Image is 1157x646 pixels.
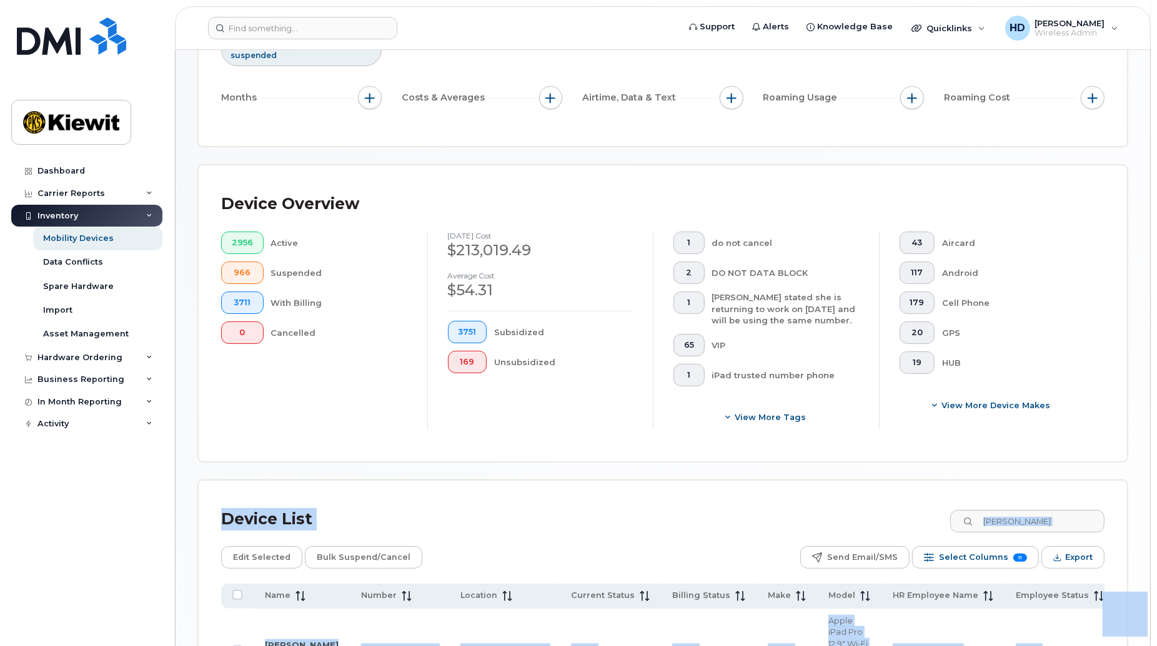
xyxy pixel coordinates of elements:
[941,399,1050,411] span: View More Device Makes
[233,548,290,567] span: Edit Selected
[684,298,694,308] span: 1
[271,321,407,344] div: Cancelled
[996,16,1127,41] div: Herby Dely
[232,298,253,308] span: 3711
[684,268,694,278] span: 2
[712,291,859,326] div: [PERSON_NAME] stated she is returning to work on [DATE] and will be using the same number.
[271,232,407,254] div: Active
[1010,21,1025,36] span: HD
[221,291,264,314] button: 3711
[900,262,935,284] button: 117
[448,351,487,373] button: 169
[910,298,924,308] span: 179
[221,321,264,344] button: 0
[910,238,924,248] span: 43
[950,510,1105,532] input: Search Device List ...
[1035,28,1105,38] span: Wireless Admin
[712,334,859,356] div: VIP
[768,590,791,601] span: Make
[893,590,978,601] span: HR Employee Name
[208,17,397,39] input: Find something...
[942,351,1085,374] div: HUB
[743,14,798,39] a: Alerts
[1041,546,1105,569] button: Export
[448,232,633,240] h4: [DATE] cost
[448,240,633,261] div: $213,019.49
[582,91,680,104] span: Airtime, Data & Text
[827,548,898,567] span: Send Email/SMS
[673,364,705,386] button: 1
[448,321,487,343] button: 3751
[402,91,489,104] span: Costs & Averages
[231,51,277,60] span: suspended
[673,262,705,284] button: 2
[673,291,705,314] button: 1
[1016,590,1089,601] span: Employee Status
[684,340,694,350] span: 65
[910,268,924,278] span: 117
[942,321,1085,344] div: GPS
[571,590,635,601] span: Current Status
[265,590,290,601] span: Name
[448,272,633,280] h4: Average cost
[903,16,994,41] div: Quicklinks
[942,232,1085,254] div: Aircard
[763,91,842,104] span: Roaming Usage
[942,291,1085,314] div: Cell Phone
[494,321,633,343] div: Subsidized
[1013,554,1027,562] span: 11
[221,188,359,220] div: Device Overview
[221,503,312,536] div: Device List
[828,590,855,601] span: Model
[673,406,859,429] button: View more tags
[232,328,253,338] span: 0
[673,232,705,254] button: 1
[305,546,422,569] button: Bulk Suspend/Cancel
[800,546,910,569] button: Send Email/SMS
[271,262,407,284] div: Suspended
[232,268,253,278] span: 966
[221,262,264,284] button: 966
[817,21,893,33] span: Knowledge Base
[900,232,935,254] button: 43
[900,394,1085,416] button: View More Device Makes
[942,262,1085,284] div: Android
[912,546,1039,569] button: Select Columns 11
[712,262,859,284] div: DO NOT DATA BLOCK
[944,91,1014,104] span: Roaming Cost
[680,14,743,39] a: Support
[712,232,859,254] div: do not cancel
[735,411,806,423] span: View more tags
[271,291,407,314] div: With Billing
[900,321,935,344] button: 20
[221,232,264,254] button: 2956
[232,238,253,248] span: 2956
[458,327,476,337] span: 3751
[900,351,935,374] button: 19
[910,358,924,368] span: 19
[700,21,735,33] span: Support
[712,364,859,386] div: iPad trusted number phone
[673,334,705,356] button: 65
[684,370,694,380] span: 1
[684,238,694,248] span: 1
[939,548,1008,567] span: Select Columns
[1035,18,1105,28] span: [PERSON_NAME]
[1103,592,1148,637] iframe: Messenger Launcher
[221,91,261,104] span: Months
[458,357,476,367] span: 169
[448,280,633,301] div: $54.31
[494,351,633,373] div: Unsubsidized
[460,590,497,601] span: Location
[763,21,789,33] span: Alerts
[900,291,935,314] button: 179
[221,546,302,569] button: Edit Selected
[317,548,410,567] span: Bulk Suspend/Cancel
[798,14,901,39] a: Knowledge Base
[926,23,972,33] span: Quicklinks
[672,590,730,601] span: Billing Status
[361,590,397,601] span: Number
[1065,548,1093,567] span: Export
[910,328,924,338] span: 20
